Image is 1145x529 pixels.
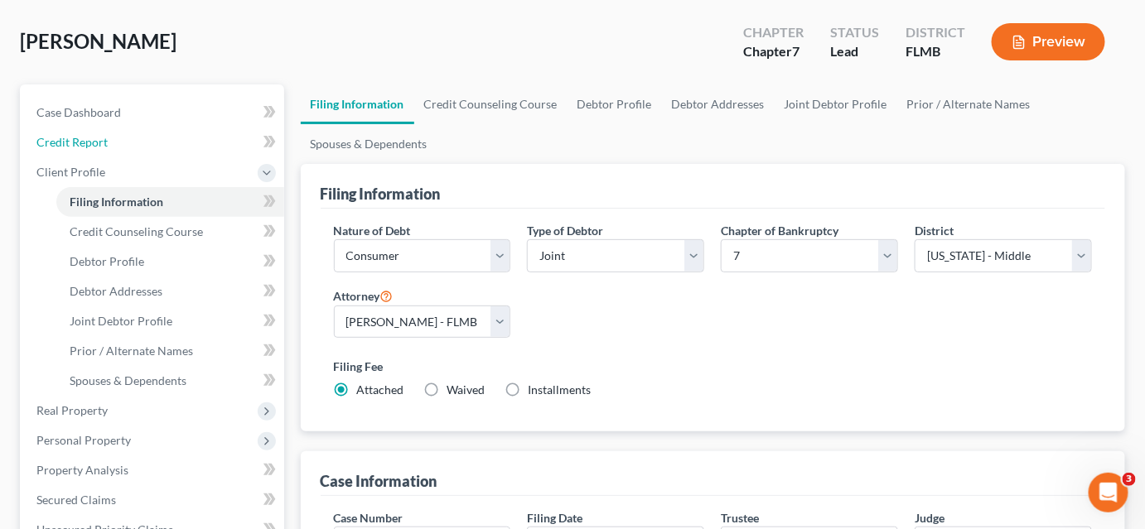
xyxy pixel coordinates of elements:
[20,29,176,53] span: [PERSON_NAME]
[70,373,186,387] span: Spouses & Dependents
[70,224,203,238] span: Credit Counseling Course
[334,286,394,305] label: Attorney
[56,187,284,217] a: Filing Information
[70,195,163,209] span: Filing Information
[36,165,105,179] span: Client Profile
[70,254,144,268] span: Debtor Profile
[56,366,284,396] a: Spouses & Dependents
[23,127,284,157] a: Credit Report
[447,382,486,397] span: Waived
[334,358,1093,375] label: Filing Fee
[70,314,172,328] span: Joint Debtor Profile
[23,485,284,515] a: Secured Claims
[36,135,108,149] span: Credit Report
[915,509,945,527] label: Judge
[775,84,897,124] a: Joint Debtor Profile
[301,124,437,164] a: Spouses & Dependents
[1123,473,1136,486] span: 3
[321,184,441,204] div: Filing Information
[743,23,804,42] div: Chapter
[529,382,592,397] span: Installments
[568,84,662,124] a: Debtor Profile
[56,217,284,247] a: Credit Counseling Course
[56,277,284,306] a: Debtor Addresses
[357,382,404,397] span: Attached
[414,84,568,124] a: Credit Counseling Course
[906,42,965,61] div: FLMB
[662,84,775,124] a: Debtor Addresses
[56,336,284,366] a: Prior / Alternate Names
[70,344,193,358] span: Prior / Alternate Names
[721,222,838,239] label: Chapter of Bankruptcy
[36,433,131,447] span: Personal Property
[36,463,128,477] span: Property Analysis
[721,509,759,527] label: Trustee
[792,43,800,59] span: 7
[1089,473,1128,512] iframe: Intercom live chat
[743,42,804,61] div: Chapter
[906,23,965,42] div: District
[36,403,108,417] span: Real Property
[830,42,879,61] div: Lead
[36,105,121,119] span: Case Dashboard
[830,23,879,42] div: Status
[321,471,437,491] div: Case Information
[334,509,403,527] label: Case Number
[301,84,414,124] a: Filing Information
[56,247,284,277] a: Debtor Profile
[992,23,1105,60] button: Preview
[23,98,284,127] a: Case Dashboard
[23,455,284,485] a: Property Analysis
[36,493,116,507] span: Secured Claims
[897,84,1041,124] a: Prior / Alternate Names
[915,222,954,239] label: District
[70,284,162,298] span: Debtor Addresses
[334,222,411,239] label: Nature of Debt
[56,306,284,336] a: Joint Debtor Profile
[527,509,582,527] label: Filing Date
[527,222,603,239] label: Type of Debtor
